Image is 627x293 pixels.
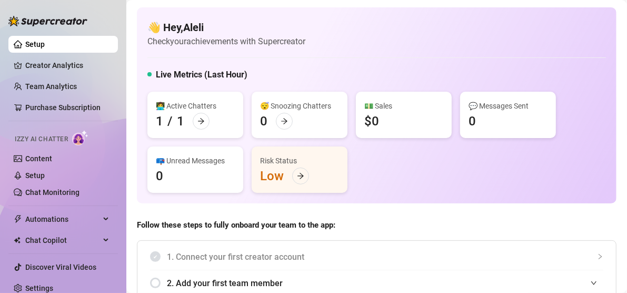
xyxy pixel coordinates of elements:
div: 📪 Unread Messages [156,155,235,167]
div: 💵 Sales [364,100,443,112]
span: 1. Connect your first creator account [167,250,603,263]
a: Creator Analytics [25,57,110,74]
img: logo-BBDzfeDw.svg [8,16,87,26]
strong: Follow these steps to fully onboard your team to the app: [137,220,335,230]
span: expanded [591,280,597,286]
a: Chat Monitoring [25,188,79,197]
article: Check your achievements with Supercreator [147,35,305,48]
span: Automations [25,211,100,228]
a: Content [25,154,52,163]
div: 0 [469,113,476,130]
div: 💬 Messages Sent [469,100,548,112]
span: Izzy AI Chatter [15,134,68,144]
a: Purchase Subscription [25,103,101,112]
a: Settings [25,284,53,292]
div: 1. Connect your first creator account [150,244,603,270]
span: Chat Copilot [25,232,100,249]
div: 0 [260,113,267,130]
span: arrow-right [281,118,288,125]
div: 1 [177,113,184,130]
div: 👩‍💻 Active Chatters [156,100,235,112]
span: collapsed [597,253,603,260]
a: Discover Viral Videos [25,263,96,271]
img: Chat Copilot [14,237,21,244]
div: $0 [364,113,379,130]
a: Team Analytics [25,82,77,91]
h4: 👋 Hey, Aleli [147,20,305,35]
div: 😴 Snoozing Chatters [260,100,339,112]
a: Setup [25,171,45,180]
h5: Live Metrics (Last Hour) [156,69,247,81]
div: 1 [156,113,163,130]
div: 0 [156,168,163,184]
span: arrow-right [297,172,304,180]
span: thunderbolt [14,215,22,223]
div: Risk Status [260,155,339,167]
a: Setup [25,40,45,48]
img: AI Chatter [72,130,88,145]
span: 2. Add your first team member [167,277,603,290]
span: arrow-right [197,118,205,125]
